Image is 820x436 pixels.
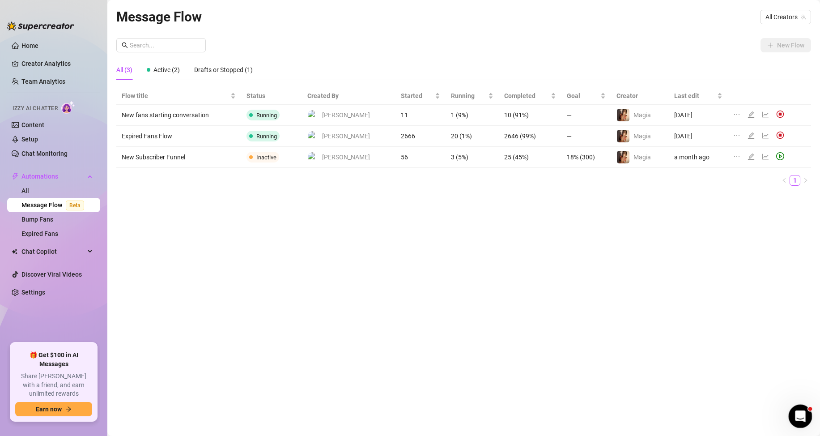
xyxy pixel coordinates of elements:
img: Profile image for Giselle [113,14,131,32]
td: 2666 [395,126,446,147]
th: Started [395,87,446,105]
button: Messages [45,279,89,315]
img: Profile image for Ella [18,126,36,144]
span: right [803,178,808,183]
span: All Creators [765,10,806,24]
td: — [561,105,611,126]
span: thunderbolt [12,173,19,180]
li: Previous Page [779,175,790,186]
a: 1 [790,175,800,185]
a: Bump Fans [21,216,53,223]
td: [DATE] [669,105,727,126]
span: edit [748,153,755,160]
td: 25 (45%) [499,147,561,168]
span: Automations [21,169,85,184]
p: How can we help? [18,79,161,94]
td: Expired Fans Flow [116,126,241,147]
button: New Flow [761,38,811,52]
a: Home [21,42,38,49]
span: Running [451,91,486,101]
div: 🚀 New Release: Like & Comment Bumps [9,245,170,368]
button: left [779,175,790,186]
div: Close [154,14,170,30]
a: Discover Viral Videos [21,271,82,278]
a: Expired Fans [21,230,58,237]
th: Running [446,87,499,105]
span: Running [256,133,277,140]
th: Last edit [669,87,727,105]
span: edit [748,111,755,118]
span: Share [PERSON_NAME] with a friend, and earn unlimited rewards [15,372,92,398]
span: Last edit [674,91,715,101]
span: Started [401,91,433,101]
span: Flow title [122,91,229,101]
img: Magia [617,151,629,163]
span: 🎁 Get $100 in AI Messages [15,351,92,368]
span: You're welcome! Have a great day and if anything comes up, I'm here. [40,127,260,134]
span: ellipsis [733,132,740,139]
span: Active (2) [153,66,180,73]
img: Profile image for Ella [96,14,114,32]
td: 18% (300) [561,147,611,168]
div: All (3) [116,65,132,75]
button: Find a time [18,216,161,234]
div: Send us a message [18,164,149,174]
img: Magia Rosa [308,110,318,120]
a: Chat Monitoring [21,150,68,157]
span: News [148,302,165,308]
button: Help [89,279,134,315]
span: Help [105,302,119,308]
span: Running [256,112,277,119]
span: left [782,178,787,183]
th: Creator [611,87,669,105]
span: [PERSON_NAME] [322,110,370,120]
span: ellipsis [733,111,740,118]
a: Message FlowBeta [21,201,88,209]
span: line-chart [762,153,769,160]
img: Magia Rosa [308,131,318,141]
div: Recent message [18,113,161,122]
span: play-circle [776,152,784,160]
th: Flow title [116,87,241,105]
span: Completed [504,91,549,101]
a: Team Analytics [21,78,65,85]
span: ellipsis [733,153,740,160]
div: Recent messageProfile image for EllaYou're welcome! Have a great day and if anything comes up, I'... [9,105,170,152]
button: News [134,279,179,315]
th: Goal [561,87,611,105]
td: — [561,126,611,147]
span: line-chart [762,132,769,139]
img: svg%3e [776,110,784,118]
img: Chat Copilot [12,248,17,255]
img: logo [18,18,78,30]
div: Schedule a FREE consulting call: [18,203,161,212]
td: 20 (1%) [446,126,499,147]
span: Chat Copilot [21,244,85,259]
span: [PERSON_NAME] [322,152,370,162]
iframe: Intercom live chat [789,405,812,428]
span: Magia [633,154,651,161]
span: arrow-right [65,406,72,412]
span: Messages [52,302,83,308]
img: AI Chatter [61,101,75,114]
span: Goal [567,91,599,101]
span: Earn now [36,406,62,413]
span: Izzy AI Chatter [13,104,58,113]
img: Magia [617,130,629,142]
div: Send us a messageWe typically reply in a few hours [9,157,170,191]
div: Drafts or Stopped (1) [194,65,253,75]
td: 10 (91%) [499,105,561,126]
img: svg%3e [776,131,784,139]
th: Completed [499,87,561,105]
span: Magia [633,111,651,119]
span: Inactive [256,154,276,161]
td: New fans starting conversation [116,105,241,126]
input: Search... [130,40,200,50]
a: Setup [21,136,38,143]
a: All [21,187,29,194]
td: 2646 (99%) [499,126,561,147]
span: Beta [66,201,84,210]
td: 3 (5%) [446,147,499,168]
span: team [801,14,806,20]
span: line-chart [762,111,769,118]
